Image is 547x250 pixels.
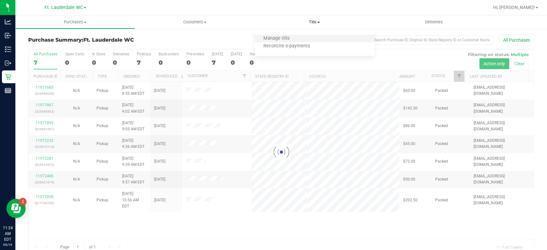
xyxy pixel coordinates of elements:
[5,32,11,39] inline-svg: Inbound
[374,15,494,29] a: Deliveries
[5,87,11,94] inline-svg: Reports
[5,60,11,66] inline-svg: Outbound
[19,198,27,206] iframe: Resource center unread badge
[83,37,134,43] span: Ft. Lauderdale WC
[417,19,452,25] span: Deliveries
[6,199,26,218] iframe: Resource center
[5,19,11,25] inline-svg: Analytics
[45,5,83,10] span: Ft. Lauderdale WC
[255,36,298,41] span: Manage tills
[499,35,534,45] button: All Purchases
[15,15,135,29] a: Purchases
[135,15,254,29] a: Customers
[5,46,11,52] inline-svg: Inventory
[255,15,374,29] a: Tills Manage tills Reconcile e-payments
[364,35,493,45] input: Search Purchase ID, Original ID, State Registry ID or Customer Name...
[28,37,197,43] h3: Purchase Summary:
[493,5,535,10] span: Hi, [PERSON_NAME]!
[255,19,374,25] span: Tills
[3,225,12,242] p: 11:24 AM EDT
[255,44,319,49] span: Reconcile e-payments
[5,74,11,80] inline-svg: Retail
[16,19,135,25] span: Purchases
[135,19,254,25] span: Customers
[3,242,12,247] p: 09/19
